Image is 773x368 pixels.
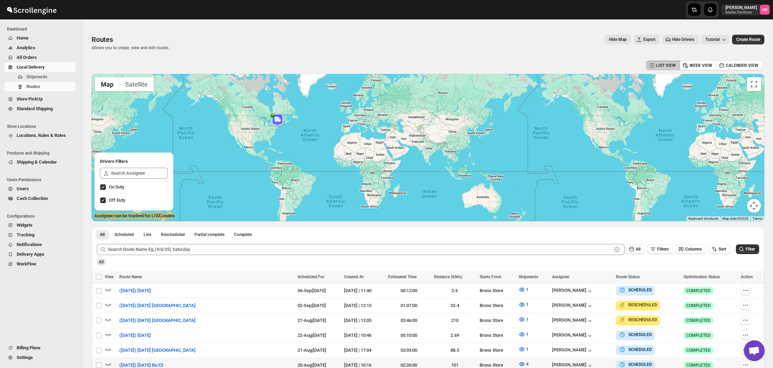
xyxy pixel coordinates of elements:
div: Bronx Store [480,332,514,339]
button: Cash Collection [4,194,76,203]
div: 88.5 [434,347,475,354]
span: 1 [526,317,529,322]
b: SCHEDULED [628,288,652,292]
span: Optimization Status [684,274,720,279]
button: All Orders [4,53,76,62]
img: ScrollEngine [6,1,58,18]
span: All [100,232,105,237]
div: 00:12:00 [388,287,430,294]
div: 01:07:00 [388,302,430,309]
button: [PERSON_NAME] [552,347,593,354]
span: Users [17,186,29,191]
span: Shipments [518,274,538,279]
span: ([DATE]) [DATE] [GEOGRAPHIC_DATA] [119,317,196,324]
input: Search Route Name Eg.(9/6/25) Saturday [108,244,612,255]
span: Shipping & Calendar [17,159,57,165]
button: Tutorial [701,35,729,44]
h2: Drivers Filters [100,158,168,165]
span: Shipments [26,74,48,79]
span: Route Name [119,274,142,279]
span: Estimated Time [388,274,416,279]
b: SCHEDULED [628,332,652,337]
span: Distance (KMs) [434,274,462,279]
span: ([DATE]) [DATE] [GEOGRAPHIC_DATA] [119,302,196,309]
button: RESCHEDULED [619,316,657,323]
span: Created At [344,274,363,279]
button: [PERSON_NAME] [552,303,593,309]
span: Tracking [17,232,34,237]
span: Notifications [17,242,42,247]
a: Open this area in Google Maps (opens a new window) [93,212,116,221]
button: Shipping & Calendar [4,157,76,167]
button: Routes [4,82,76,91]
span: 27-Aug | [DATE] [298,318,326,323]
button: Billing Plans [4,343,76,353]
button: Filters [647,244,673,254]
span: On Duty [109,184,124,190]
button: [PERSON_NAME] [552,332,593,339]
span: Routes [26,84,40,89]
span: All Orders [17,55,37,60]
button: Show satellite imagery [119,77,154,91]
span: Tutorial [705,37,720,42]
span: Live [144,232,151,237]
span: Routes [92,35,113,44]
text: NB [762,8,767,12]
button: Map action label [605,35,631,44]
button: ([DATE]) [DATE] [115,285,155,296]
div: 32.4 [434,302,475,309]
div: [DATE] | 11:40 [344,287,384,294]
span: 06-Sep | [DATE] [298,288,326,293]
a: Terms [753,217,762,220]
button: Map camera controls [747,199,761,213]
button: ([DATE]) [DATE] [GEOGRAPHIC_DATA] [115,300,200,311]
span: Create Route [736,37,760,42]
button: Create Route [732,35,764,44]
span: ([DATE]) [DATE] [GEOGRAPHIC_DATA] [119,347,196,354]
span: All [636,247,641,252]
span: Hide Drivers [672,37,694,42]
button: 1 [514,344,533,355]
span: Users Permissions [7,177,78,183]
span: Nael Basha [760,5,770,15]
button: Sort [709,244,730,254]
button: User menu [721,4,770,15]
span: Store PickUp [17,96,43,102]
span: Billing Plans [17,345,41,350]
div: Bronx Store [480,287,514,294]
div: 00:10:00 [388,332,430,339]
span: 02-Sep | [DATE] [298,303,326,308]
button: Notifications [4,240,76,249]
button: Tracking [4,230,76,240]
button: Analytics [4,43,76,53]
div: Bronx Store [480,317,514,324]
b: SCHEDULED [628,347,652,352]
span: 1 [526,287,529,292]
button: Columns [676,244,706,254]
button: 1 [514,329,533,340]
span: Filter [746,247,755,252]
span: Rescheduled [161,232,185,237]
div: [PERSON_NAME] [552,317,593,324]
div: [DATE] | 12:15 [344,302,384,309]
button: LIST VIEW [646,61,680,70]
button: Hide Drivers [662,35,698,44]
span: Settings [17,355,33,360]
div: 03:46:00 [388,317,430,324]
div: [DATE] | 17:04 [344,347,384,354]
button: 1 [514,299,533,310]
span: Dashboard [7,26,78,32]
span: Analytics [17,45,35,50]
input: Search Assignee [111,168,168,179]
img: Google [93,212,116,221]
span: 1 [526,302,529,307]
span: Local Delivery [17,64,45,70]
button: RESCHEDULED [619,301,657,308]
p: basha-furniture [725,10,757,15]
a: Open chat [744,340,765,361]
span: COMPLETED [686,288,711,293]
b: SCHEDULED [628,362,652,367]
